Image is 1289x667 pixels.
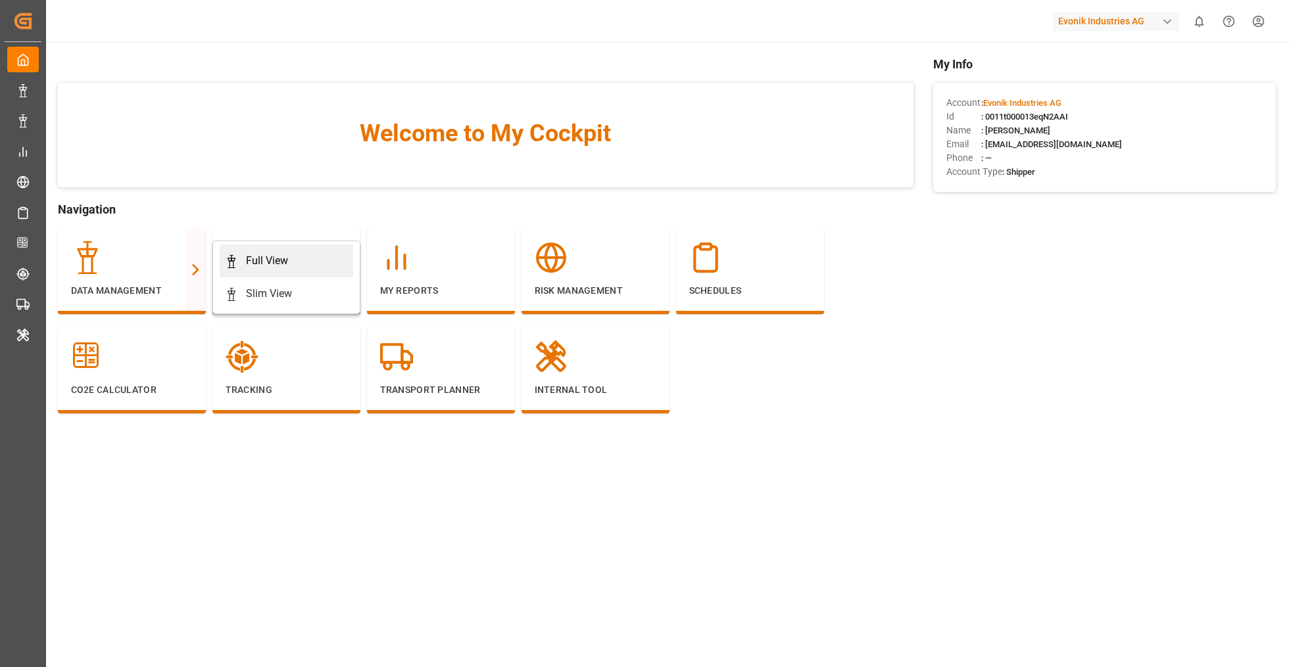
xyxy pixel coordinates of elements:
span: : 0011t000013eqN2AAI [981,112,1068,122]
span: : Shipper [1002,167,1035,177]
span: : [EMAIL_ADDRESS][DOMAIN_NAME] [981,139,1122,149]
p: My Reports [380,284,502,298]
span: Navigation [58,200,914,218]
span: Account [946,96,981,110]
span: : [PERSON_NAME] [981,126,1050,135]
div: Full View [246,253,288,269]
a: Full View [220,244,353,277]
p: Risk Management [535,284,656,298]
span: Evonik Industries AG [983,98,1061,108]
button: show 0 new notifications [1184,7,1214,36]
p: Schedules [689,284,811,298]
span: Email [946,137,981,151]
p: CO2e Calculator [71,383,193,397]
span: Id [946,110,981,124]
a: Slim View [220,277,353,310]
div: Evonik Industries AG [1053,12,1179,31]
p: Tracking [226,383,347,397]
span: My Info [933,55,1276,73]
p: Transport Planner [380,383,502,397]
span: Account Type [946,165,1002,179]
p: Data Management [71,284,193,298]
button: Evonik Industries AG [1053,9,1184,34]
div: Slim View [246,286,292,302]
span: Phone [946,151,981,165]
span: Welcome to My Cockpit [84,116,888,151]
button: Help Center [1214,7,1244,36]
span: : [981,98,1061,108]
span: Name [946,124,981,137]
span: : — [981,153,992,163]
p: Internal Tool [535,383,656,397]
